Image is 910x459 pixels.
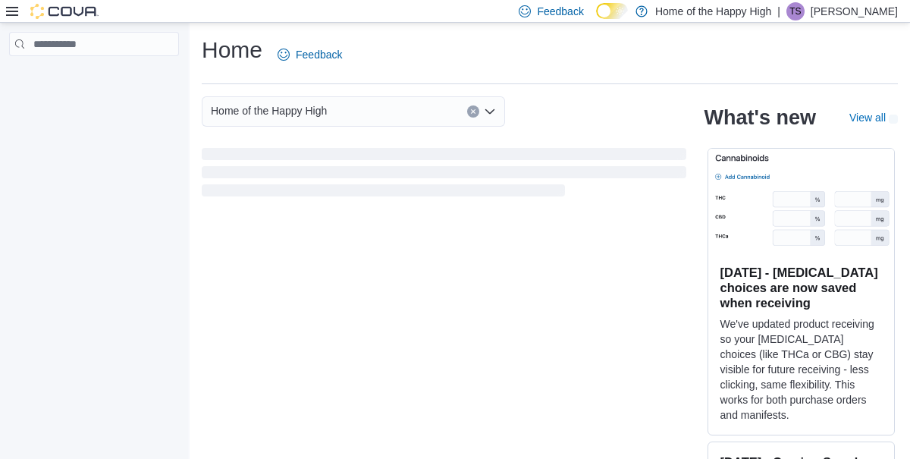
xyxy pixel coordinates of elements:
[704,105,816,130] h2: What's new
[30,4,99,19] img: Cova
[211,102,327,120] span: Home of the Happy High
[537,4,583,19] span: Feedback
[596,19,597,20] span: Dark Mode
[484,105,496,118] button: Open list of options
[655,2,771,20] p: Home of the Happy High
[811,2,898,20] p: [PERSON_NAME]
[9,59,179,96] nav: Complex example
[271,39,348,70] a: Feedback
[789,2,801,20] span: TS
[849,112,898,124] a: View allExternal link
[720,316,882,423] p: We've updated product receiving so your [MEDICAL_DATA] choices (like THCa or CBG) stay visible fo...
[596,3,628,19] input: Dark Mode
[296,47,342,62] span: Feedback
[467,105,479,118] button: Clear input
[202,35,262,65] h1: Home
[786,2,805,20] div: Triniti Stone
[720,265,882,310] h3: [DATE] - [MEDICAL_DATA] choices are now saved when receiving
[202,151,686,200] span: Loading
[889,115,898,124] svg: External link
[777,2,780,20] p: |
